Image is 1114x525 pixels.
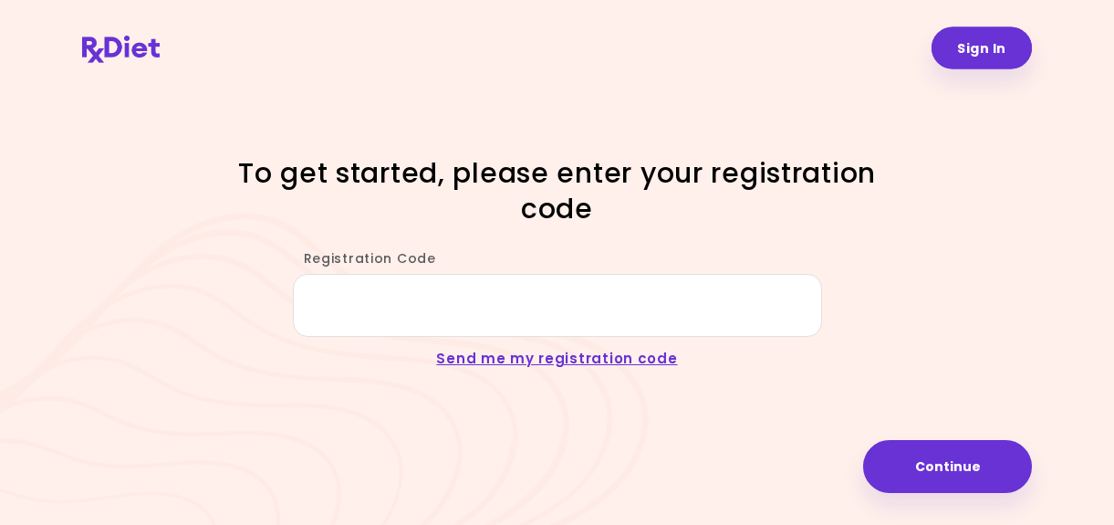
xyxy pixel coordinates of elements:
button: Continue [863,440,1032,493]
a: Sign In [932,26,1032,68]
img: RxDiet [82,36,160,63]
label: Registration Code [293,249,436,268]
a: Send me my registration code [436,349,677,368]
h1: To get started, please enter your registration code [238,155,877,226]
